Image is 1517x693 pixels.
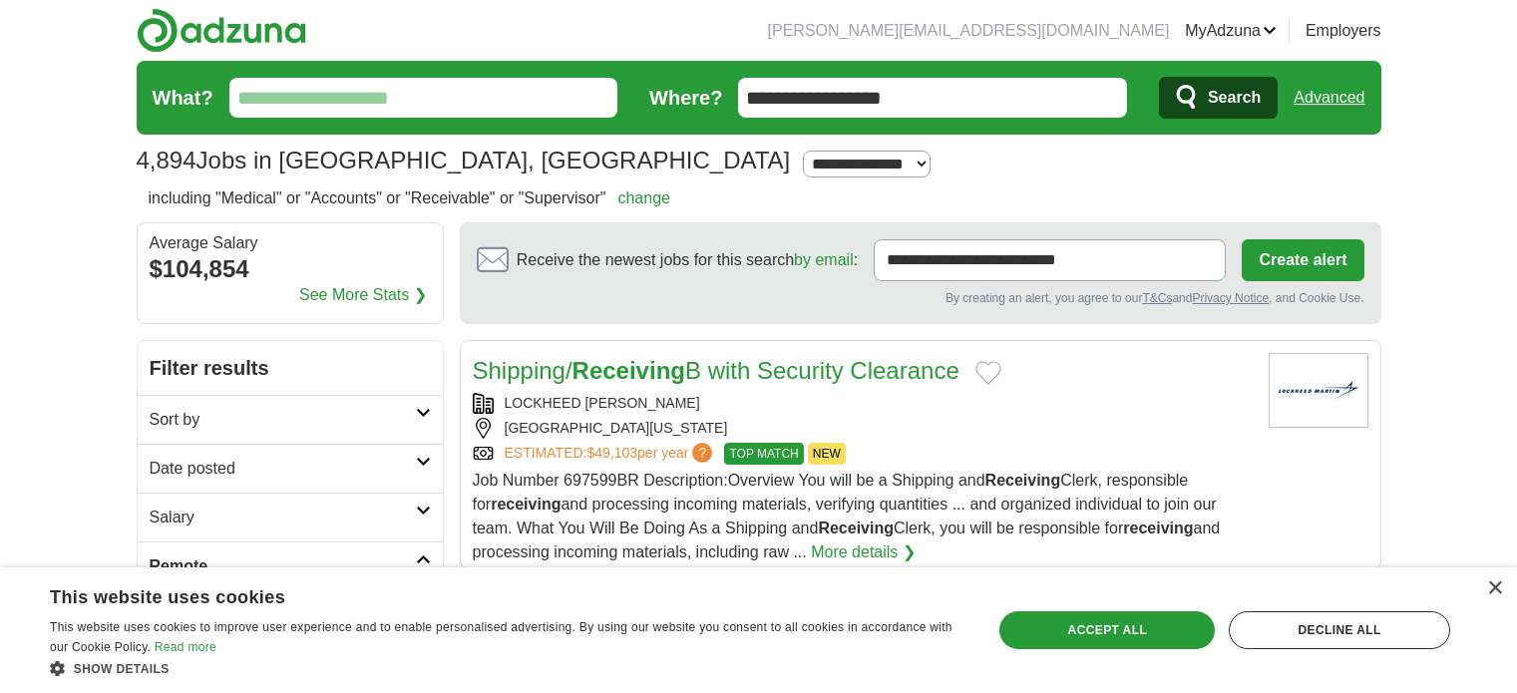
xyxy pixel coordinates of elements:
[1242,239,1363,281] button: Create alert
[724,443,803,465] span: TOP MATCH
[811,540,916,564] a: More details ❯
[473,472,1221,560] span: Job Number 697599BR Description:Overview You will be a Shipping and Clerk, responsible for and pr...
[692,443,712,463] span: ?
[138,493,443,541] a: Salary
[818,520,894,536] strong: Receiving
[586,445,637,461] span: $49,103
[138,541,443,590] a: Remote
[1229,611,1450,649] div: Decline all
[153,83,213,113] label: What?
[74,662,170,676] span: Show details
[137,8,306,53] img: Adzuna logo
[505,443,717,465] a: ESTIMATED:$49,103per year?
[150,408,416,432] h2: Sort by
[1269,353,1368,428] img: Lockheed Martin logo
[1159,77,1278,119] button: Search
[1142,291,1172,305] a: T&Cs
[50,658,964,678] div: Show details
[137,147,791,173] h1: Jobs in [GEOGRAPHIC_DATA], [GEOGRAPHIC_DATA]
[1487,581,1502,596] div: Close
[137,143,196,178] span: 4,894
[149,186,670,210] h2: including "Medical" or "Accounts" or "Receivable" or "Supervisor"
[1294,78,1364,118] a: Advanced
[473,357,959,384] a: Shipping/ReceivingB with Security Clearance
[150,554,416,578] h2: Remote
[150,457,416,481] h2: Date posted
[505,395,700,411] a: LOCKHEED [PERSON_NAME]
[1208,78,1261,118] span: Search
[138,444,443,493] a: Date posted
[768,19,1170,43] li: [PERSON_NAME][EMAIL_ADDRESS][DOMAIN_NAME]
[572,357,685,384] strong: Receiving
[794,251,854,268] a: by email
[50,579,915,609] div: This website uses cookies
[808,443,846,465] span: NEW
[150,506,416,529] h2: Salary
[50,620,952,654] span: This website uses cookies to improve user experience and to enable personalised advertising. By u...
[473,418,1253,439] div: [GEOGRAPHIC_DATA][US_STATE]
[999,611,1215,649] div: Accept all
[517,248,858,272] span: Receive the newest jobs for this search :
[491,496,561,513] strong: receiving
[138,395,443,444] a: Sort by
[138,341,443,395] h2: Filter results
[299,283,427,307] a: See More Stats ❯
[617,189,670,206] a: change
[985,472,1061,489] strong: Receiving
[477,289,1364,307] div: By creating an alert, you agree to our and , and Cookie Use.
[1123,520,1193,536] strong: receiving
[649,83,722,113] label: Where?
[1185,19,1277,43] a: MyAdzuna
[975,361,1001,385] button: Add to favorite jobs
[150,235,431,251] div: Average Salary
[155,640,216,654] a: Read more, opens a new window
[1192,291,1269,305] a: Privacy Notice
[1306,19,1381,43] a: Employers
[150,251,431,287] div: $104,854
